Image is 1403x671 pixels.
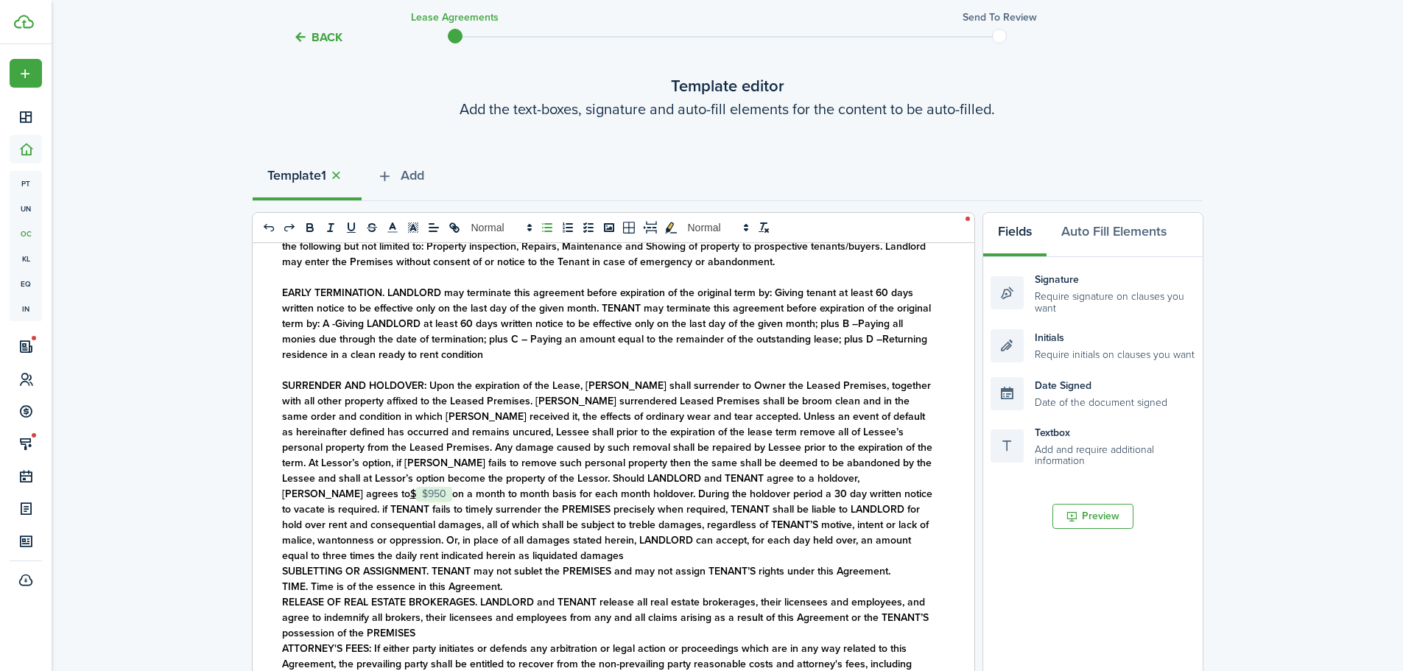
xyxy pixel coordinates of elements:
button: list: ordered [558,219,578,236]
a: un [10,196,42,221]
button: undo: undo [259,219,279,236]
span: Add [401,166,424,186]
button: list: check [578,219,599,236]
strong: on a month to month basis for each month holdover. During the holdover period a 30 day written no... [282,486,932,563]
a: kl [10,246,42,271]
button: clean [753,219,774,236]
strong: RELEASE OF REAL ESTATE BROKERAGES. LANDLORD and TENANT release all real estate brokerages, their ... [282,594,929,641]
h3: Send to review [963,10,1037,25]
wizard-step-header-title: Template editor [253,74,1203,98]
button: list: bullet [537,219,558,236]
strong: LANDLORD ACCESS: TENANT shall provide access to the PREMISES upon 24 HOUR notice from LANDLORD. A... [282,223,926,270]
img: TenantCloud [14,15,34,29]
button: underline [341,219,362,236]
wizard-step-header-description: Add the text-boxes, signature and auto-fill elements for the content to be auto-filled. [253,98,1203,120]
strong: Template [267,166,321,186]
button: Add [362,157,439,201]
button: italic [320,219,341,236]
strong: SURRENDER AND HOLDOVER: Upon the expiration of the Lease, [PERSON_NAME] shall surrender to Owner ... [282,378,932,502]
a: pt [10,171,42,196]
button: bold [300,219,320,236]
button: Back [293,29,342,45]
button: strike [362,219,382,236]
strong: EARLY TERMINATION. LANDLORD may terminate this agreement before expiration of the original term b... [282,285,931,362]
button: Open menu [10,59,42,88]
a: eq [10,271,42,296]
h3: Lease Agreements [411,10,499,25]
button: toggleMarkYellow: markYellow [661,219,681,236]
strong: 1 [321,166,326,186]
strong: TIME. Time is of the essence in this Agreement. [282,579,502,594]
span: $950 [416,487,452,502]
button: Auto Fill Elements [1047,213,1181,257]
button: image [599,219,619,236]
button: Fields [983,213,1047,257]
button: link [444,219,465,236]
u: $ [410,486,416,502]
button: Preview [1052,504,1133,529]
strong: SUBLETTING OR ASSIGNMENT. TENANT may not sublet the PREMISES and may not assign TENANT’S rights u... [282,563,890,579]
button: pageBreak [640,219,661,236]
button: redo: redo [279,219,300,236]
button: table-better [619,219,640,236]
a: in [10,296,42,321]
button: Close tab [326,167,347,184]
a: oc [10,221,42,246]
